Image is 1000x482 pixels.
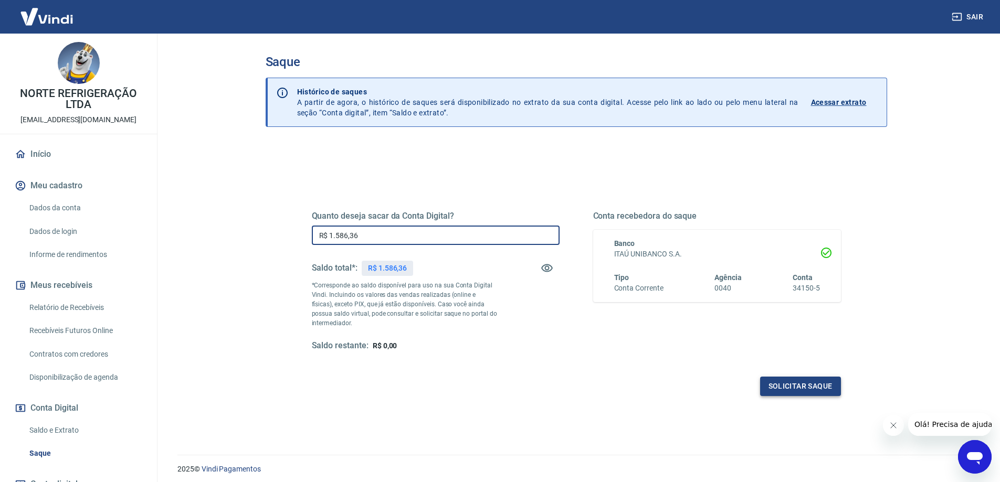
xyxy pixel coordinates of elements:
[25,344,144,365] a: Contratos com credores
[614,283,664,294] h6: Conta Corrente
[8,88,149,110] p: NORTE REFRIGERAÇÃO LTDA
[614,239,635,248] span: Banco
[25,197,144,219] a: Dados da conta
[714,283,742,294] h6: 0040
[177,464,975,475] p: 2025 ©
[593,211,841,221] h5: Conta recebedora do saque
[266,55,887,69] h3: Saque
[6,7,88,16] span: Olá! Precisa de ajuda?
[714,273,742,282] span: Agência
[614,249,820,260] h6: ITAÚ UNIBANCO S.A.
[25,221,144,242] a: Dados de login
[312,263,357,273] h5: Saldo total*:
[958,440,992,474] iframe: Botão para abrir a janela de mensagens
[13,143,144,166] a: Início
[13,1,81,33] img: Vindi
[811,87,878,118] a: Acessar extrato
[58,42,100,84] img: 09466627-ab6f-4242-b689-093f98525a57.jpeg
[202,465,261,473] a: Vindi Pagamentos
[25,367,144,388] a: Disponibilização de agenda
[13,274,144,297] button: Meus recebíveis
[373,341,397,350] span: R$ 0,00
[950,7,987,27] button: Sair
[793,273,813,282] span: Conta
[793,283,820,294] h6: 34150-5
[25,244,144,265] a: Informe de rendimentos
[368,263,407,274] p: R$ 1.586,36
[811,97,867,108] p: Acessar extrato
[883,415,904,436] iframe: Fechar mensagem
[312,211,560,221] h5: Quanto deseja sacar da Conta Digital?
[13,174,144,197] button: Meu cadastro
[25,443,144,464] a: Saque
[614,273,629,282] span: Tipo
[297,87,798,97] p: Histórico de saques
[908,413,992,436] iframe: Mensagem da empresa
[13,397,144,420] button: Conta Digital
[760,377,841,396] button: Solicitar saque
[20,114,136,125] p: [EMAIL_ADDRESS][DOMAIN_NAME]
[297,87,798,118] p: A partir de agora, o histórico de saques será disponibilizado no extrato da sua conta digital. Ac...
[25,320,144,341] a: Recebíveis Futuros Online
[25,297,144,318] a: Relatório de Recebíveis
[25,420,144,441] a: Saldo e Extrato
[312,340,369,351] h5: Saldo restante:
[312,281,498,328] p: *Corresponde ao saldo disponível para uso na sua Conta Digital Vindi. Incluindo os valores das ve...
